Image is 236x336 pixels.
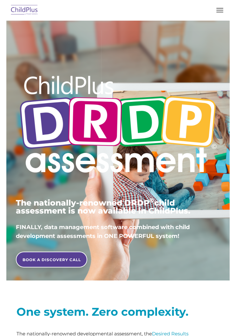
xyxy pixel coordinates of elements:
[149,197,154,204] sup: ©
[16,252,87,267] a: BOOK A DISCOVERY CALL
[16,198,190,215] span: The nationally-renowned DRDP child assessment is now available in ChildPlus.
[16,305,188,319] strong: One system. Zero complexity.
[16,63,220,188] img: Copyright - DRDP Logo Light
[10,3,39,18] img: ChildPlus by Procare Solutions
[16,224,190,240] span: FINALLY, data management software combined with child development assessments in ONE POWERFUL sys...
